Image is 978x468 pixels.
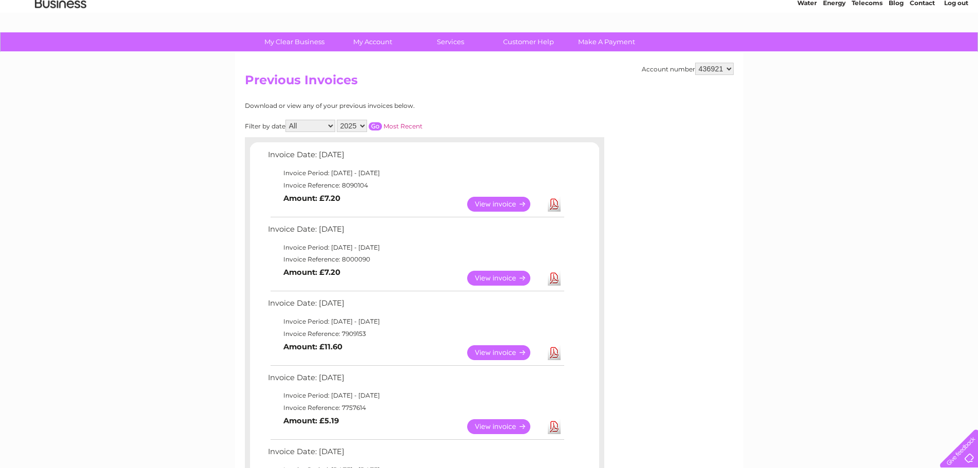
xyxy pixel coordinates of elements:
[823,44,846,51] a: Energy
[852,44,883,51] a: Telecoms
[34,27,87,58] img: logo.png
[252,32,337,51] a: My Clear Business
[910,44,935,51] a: Contact
[265,179,566,192] td: Invoice Reference: 8090104
[944,44,968,51] a: Log out
[283,416,339,425] b: Amount: £5.19
[548,345,561,360] a: Download
[265,402,566,414] td: Invoice Reference: 7757614
[265,389,566,402] td: Invoice Period: [DATE] - [DATE]
[265,296,566,315] td: Invoice Date: [DATE]
[265,315,566,328] td: Invoice Period: [DATE] - [DATE]
[383,122,423,130] a: Most Recent
[247,6,732,50] div: Clear Business is a trading name of Verastar Limited (registered in [GEOGRAPHIC_DATA] No. 3667643...
[548,419,561,434] a: Download
[642,63,734,75] div: Account number
[265,148,566,167] td: Invoice Date: [DATE]
[564,32,649,51] a: Make A Payment
[265,253,566,266] td: Invoice Reference: 8000090
[265,445,566,464] td: Invoice Date: [DATE]
[265,328,566,340] td: Invoice Reference: 7909153
[283,194,340,203] b: Amount: £7.20
[265,241,566,254] td: Invoice Period: [DATE] - [DATE]
[467,345,543,360] a: View
[330,32,415,51] a: My Account
[467,197,543,212] a: View
[889,44,904,51] a: Blog
[486,32,571,51] a: Customer Help
[245,73,734,92] h2: Previous Invoices
[245,102,514,109] div: Download or view any of your previous invoices below.
[548,197,561,212] a: Download
[265,371,566,390] td: Invoice Date: [DATE]
[283,268,340,277] b: Amount: £7.20
[408,32,493,51] a: Services
[797,44,817,51] a: Water
[784,5,855,18] a: 0333 014 3131
[283,342,342,351] b: Amount: £11.60
[548,271,561,286] a: Download
[265,167,566,179] td: Invoice Period: [DATE] - [DATE]
[265,222,566,241] td: Invoice Date: [DATE]
[467,271,543,286] a: View
[467,419,543,434] a: View
[245,120,514,132] div: Filter by date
